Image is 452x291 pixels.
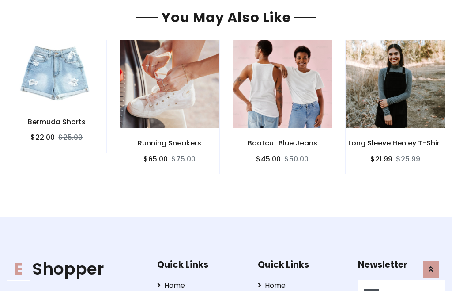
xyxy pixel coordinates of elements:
[120,40,220,174] a: Running Sneakers $65.00$75.00
[233,139,332,147] h6: Bootcut Blue Jeans
[7,40,107,153] a: Bermuda Shorts $22.00$25.00
[171,154,196,164] del: $75.00
[233,40,333,174] a: Bootcut Blue Jeans $45.00$50.00
[58,132,83,142] del: $25.00
[358,259,445,270] h5: Newsletter
[256,155,281,163] h6: $45.00
[370,155,392,163] h6: $21.99
[345,40,445,174] a: Long Sleeve Henley T-Shirt $21.99$25.99
[30,133,55,142] h6: $22.00
[7,259,143,279] a: EShopper
[143,155,168,163] h6: $65.00
[157,280,245,291] a: Home
[258,259,345,270] h5: Quick Links
[7,257,30,281] span: E
[120,139,219,147] h6: Running Sneakers
[7,259,143,279] h1: Shopper
[157,259,245,270] h5: Quick Links
[158,8,294,27] span: You May Also Like
[7,118,106,126] h6: Bermuda Shorts
[284,154,309,164] del: $50.00
[396,154,420,164] del: $25.99
[346,139,445,147] h6: Long Sleeve Henley T-Shirt
[258,280,345,291] a: Home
